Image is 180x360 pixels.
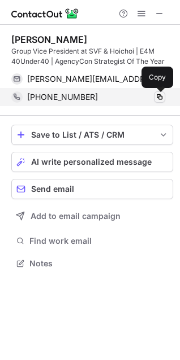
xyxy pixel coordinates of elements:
[29,258,169,269] span: Notes
[11,7,79,20] img: ContactOut v5.3.10
[11,256,173,271] button: Notes
[31,185,74,194] span: Send email
[11,152,173,172] button: AI write personalized message
[29,236,169,246] span: Find work email
[11,34,87,45] div: [PERSON_NAME]
[31,157,152,166] span: AI write personalized message
[27,74,157,84] span: [PERSON_NAME][EMAIL_ADDRESS][DOMAIN_NAME]
[11,233,173,249] button: Find work email
[31,130,153,139] div: Save to List / ATS / CRM
[31,212,121,221] span: Add to email campaign
[11,206,173,226] button: Add to email campaign
[11,125,173,145] button: save-profile-one-click
[27,92,98,102] span: [PHONE_NUMBER]
[11,46,173,67] div: Group Vice President at SVF & Hoichoi | E4M 40Under40 | AgencyCon Strategist Of The Year
[11,179,173,199] button: Send email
